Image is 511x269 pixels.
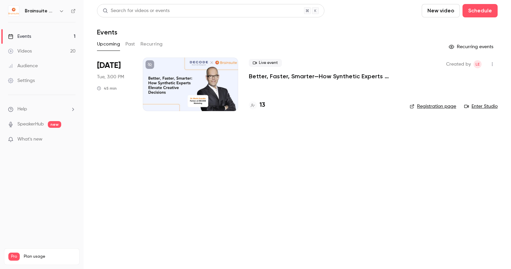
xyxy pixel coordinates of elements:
span: Louisa Edokpayi [474,60,482,68]
div: Audience [8,63,38,69]
span: Help [17,106,27,113]
button: Schedule [463,4,498,17]
span: new [48,121,61,128]
h1: Events [97,28,117,36]
button: Recurring events [446,41,498,52]
button: Past [125,39,135,50]
h4: 13 [260,101,265,110]
a: 13 [249,101,265,110]
button: New video [422,4,460,17]
button: Upcoming [97,39,120,50]
span: LE [476,60,480,68]
a: SpeakerHub [17,121,44,128]
img: Brainsuite Webinars [8,6,19,16]
span: Created by [446,60,471,68]
span: Tue, 3:00 PM [97,74,124,80]
div: Videos [8,48,32,55]
a: Enter Studio [464,103,498,110]
div: Events [8,33,31,40]
span: [DATE] [97,60,121,71]
div: 45 min [97,86,117,91]
iframe: Noticeable Trigger [68,137,76,143]
button: Recurring [140,39,163,50]
a: Registration page [410,103,456,110]
h6: Brainsuite Webinars [25,8,56,14]
span: Live event [249,59,282,67]
div: Settings [8,77,35,84]
span: What's new [17,136,42,143]
span: Plan usage [24,254,75,259]
div: Sep 30 Tue, 3:00 PM (Europe/Berlin) [97,58,132,111]
a: Better, Faster, Smarter—How Synthetic Experts Elevate Creative Decisions [249,72,399,80]
span: Pro [8,253,20,261]
div: Search for videos or events [103,7,170,14]
li: help-dropdown-opener [8,106,76,113]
